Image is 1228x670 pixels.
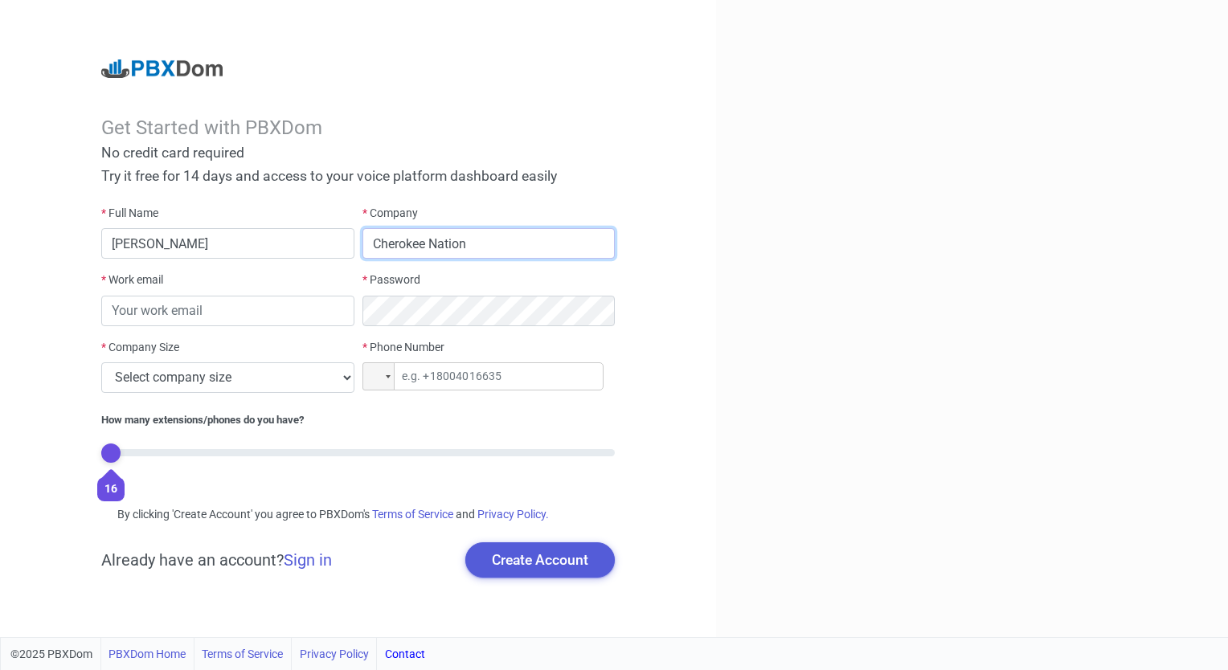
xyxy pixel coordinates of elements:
div: ©2025 PBXDom [10,638,425,670]
label: Company [362,205,418,222]
a: Sign in [284,550,332,570]
a: Privacy Policy [300,638,369,670]
span: No credit card required Try it free for 14 days and access to your voice platform dashboard easily [101,145,557,184]
input: First and last name [101,228,354,259]
a: Terms of Service [372,508,453,521]
h5: Already have an account? [101,550,332,570]
label: Full Name [101,205,158,222]
div: Get Started with PBXDom [101,116,614,140]
input: e.g. +18004016635 [362,362,604,390]
button: Create Account [465,542,615,578]
label: Password [362,272,420,288]
a: Privacy Policy. [477,508,549,521]
input: Your work email [101,296,354,326]
label: Work email [101,272,163,288]
a: PBXDom Home [108,638,186,670]
input: Your company name [362,228,615,259]
label: Company Size [101,339,179,356]
a: Terms of Service [202,638,283,670]
a: Contact [385,638,425,670]
label: Phone Number [362,339,444,356]
div: By clicking 'Create Account' you agree to PBXDom's and [101,506,614,523]
span: 16 [104,482,117,495]
div: How many extensions/phones do you have? [101,412,614,428]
